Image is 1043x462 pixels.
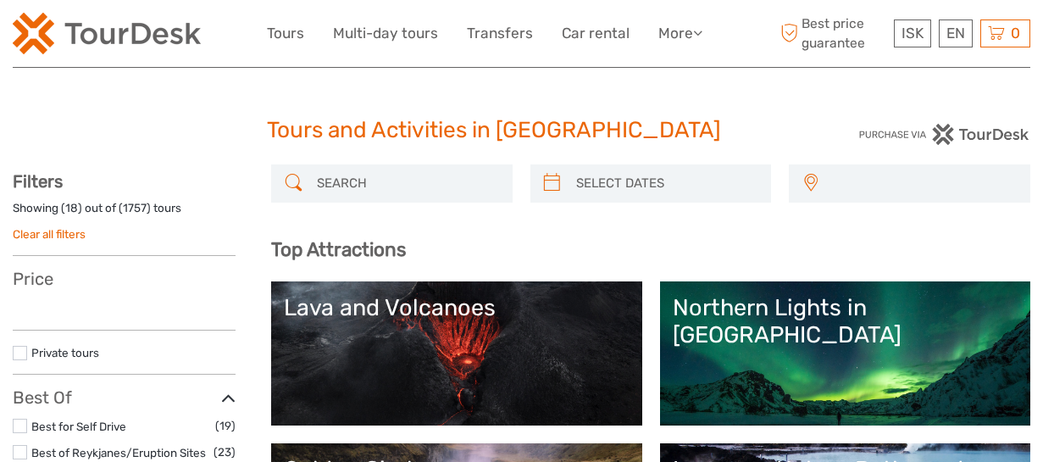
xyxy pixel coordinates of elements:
[13,200,236,226] div: Showing ( ) out of ( ) tours
[214,443,236,462] span: (23)
[271,238,406,261] b: Top Attractions
[902,25,924,42] span: ISK
[13,171,63,192] strong: Filters
[858,124,1030,145] img: PurchaseViaTourDesk.png
[13,387,236,408] h3: Best Of
[13,269,236,289] h3: Price
[13,13,201,54] img: 120-15d4194f-c635-41b9-a512-a3cb382bfb57_logo_small.png
[123,200,147,216] label: 1757
[333,21,438,46] a: Multi-day tours
[31,446,206,459] a: Best of Reykjanes/Eruption Sites
[267,21,304,46] a: Tours
[562,21,630,46] a: Car rental
[1008,25,1023,42] span: 0
[284,294,630,413] a: Lava and Volcanoes
[658,21,702,46] a: More
[776,14,890,52] span: Best price guarantee
[215,416,236,436] span: (19)
[13,227,86,241] a: Clear all filters
[65,200,78,216] label: 18
[284,294,630,321] div: Lava and Volcanoes
[939,19,973,47] div: EN
[467,21,533,46] a: Transfers
[569,169,763,198] input: SELECT DATES
[31,346,99,359] a: Private tours
[673,294,1018,349] div: Northern Lights in [GEOGRAPHIC_DATA]
[310,169,504,198] input: SEARCH
[267,117,776,144] h1: Tours and Activities in [GEOGRAPHIC_DATA]
[673,294,1018,413] a: Northern Lights in [GEOGRAPHIC_DATA]
[31,420,126,433] a: Best for Self Drive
